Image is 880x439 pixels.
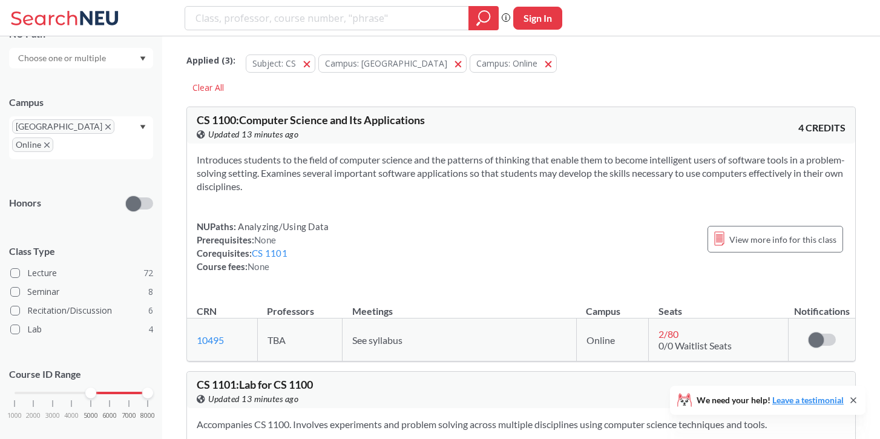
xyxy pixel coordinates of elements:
span: See syllabus [352,334,402,346]
span: [GEOGRAPHIC_DATA]X to remove pill [12,119,114,134]
span: View more info for this class [729,232,836,247]
span: 4 CREDITS [798,121,846,134]
div: Campus [9,96,153,109]
p: Honors [9,196,41,210]
section: Accompanies CS 1100. Involves experiments and problem solving across multiple disciplines using c... [197,418,846,431]
span: CS 1101 : Lab for CS 1100 [197,378,313,391]
span: Analyzing/Using Data [236,221,329,232]
span: 6 [148,304,153,317]
svg: X to remove pill [44,142,50,148]
input: Choose one or multiple [12,51,114,65]
div: Dropdown arrow [9,48,153,68]
svg: magnifying glass [476,10,491,27]
a: Leave a testimonial [772,395,844,405]
div: [GEOGRAPHIC_DATA]X to remove pillOnlineX to remove pillDropdown arrow [9,116,153,159]
a: 10495 [197,334,224,346]
span: Applied ( 3 ): [186,54,235,67]
span: Updated 13 minutes ago [208,128,298,141]
span: OnlineX to remove pill [12,137,53,152]
span: 2000 [26,412,41,419]
span: 2 / 80 [658,328,678,340]
div: CRN [197,305,217,318]
th: Professors [257,292,343,319]
span: CS 1100 : Computer Science and Its Applications [197,113,425,127]
span: 8000 [140,412,155,419]
span: 5000 [84,412,98,419]
th: Meetings [343,292,576,319]
span: Class Type [9,245,153,258]
svg: Dropdown arrow [140,56,146,61]
span: 6000 [102,412,117,419]
label: Seminar [10,284,153,300]
span: 72 [143,266,153,280]
span: 1000 [7,412,22,419]
button: Campus: Online [470,54,557,73]
span: Updated 13 minutes ago [208,392,298,406]
label: Lab [10,322,153,337]
input: Class, professor, course number, "phrase" [194,8,460,28]
span: Subject: CS [252,58,296,69]
a: CS 1101 [252,248,287,259]
span: 4 [148,323,153,336]
label: Lecture [10,265,153,281]
svg: X to remove pill [105,124,111,130]
span: None [254,234,276,245]
label: Recitation/Discussion [10,303,153,319]
span: We need your help! [697,396,844,404]
svg: Dropdown arrow [140,125,146,130]
span: Campus: Online [476,58,537,69]
span: 8 [148,285,153,299]
th: Campus [576,292,649,319]
span: 4000 [64,412,79,419]
th: Seats [649,292,789,319]
button: Sign In [513,7,562,30]
div: NUPaths: Prerequisites: Corequisites: Course fees: [197,220,329,273]
span: 7000 [122,412,136,419]
td: Online [576,319,649,361]
th: Notifications [789,292,855,319]
button: Campus: [GEOGRAPHIC_DATA] [318,54,467,73]
span: 3000 [45,412,60,419]
span: None [248,261,269,272]
div: magnifying glass [468,6,499,30]
section: Introduces students to the field of computer science and the patterns of thinking that enable the... [197,153,846,193]
span: 0/0 Waitlist Seats [658,340,732,351]
span: Campus: [GEOGRAPHIC_DATA] [325,58,447,69]
button: Subject: CS [246,54,315,73]
td: TBA [257,319,343,361]
div: Clear All [186,79,230,97]
p: Course ID Range [9,368,153,381]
